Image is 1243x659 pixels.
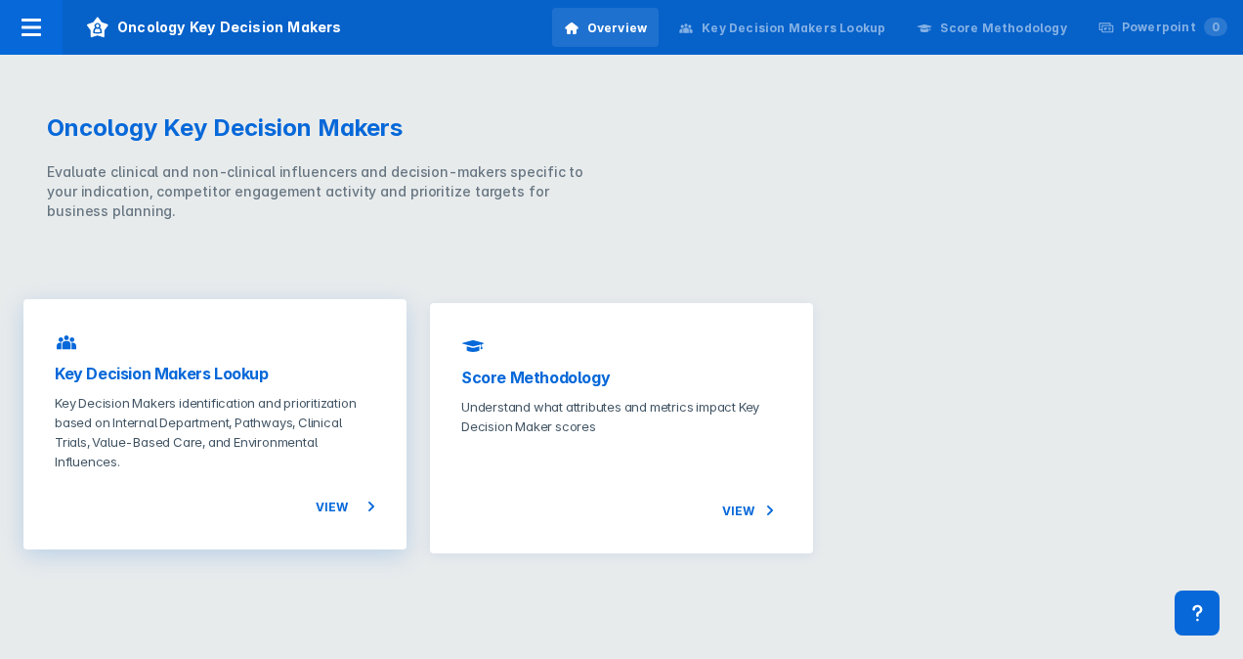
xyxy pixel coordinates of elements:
[1175,591,1220,636] div: Contact Support
[587,20,648,37] div: Overview
[940,20,1066,37] div: Score Methodology
[702,20,885,37] div: Key Decision Makers Lookup
[552,8,660,47] a: Overview
[905,8,1078,47] a: Score Methodology
[23,299,407,549] a: Key Decision Makers LookupKey Decision Makers identification and prioritization based on Internal...
[461,397,782,436] p: Understand what attributes and metrics impact Key Decision Maker scores
[430,303,813,553] a: Score MethodologyUnderstand what attributes and metrics impact Key Decision Maker scoresView
[1122,19,1227,36] div: Powerpoint
[722,499,782,522] span: View
[55,393,375,471] p: Key Decision Makers identification and prioritization based on Internal Department, Pathways, Cli...
[316,495,375,518] span: View
[47,113,598,143] h1: Oncology Key Decision Makers
[55,362,375,385] h3: Key Decision Makers Lookup
[1204,18,1227,36] span: 0
[461,366,782,389] h3: Score Methodology
[47,162,598,221] div: Evaluate clinical and non-clinical influencers and decision-makers specific to your indication, c...
[666,8,897,47] a: Key Decision Makers Lookup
